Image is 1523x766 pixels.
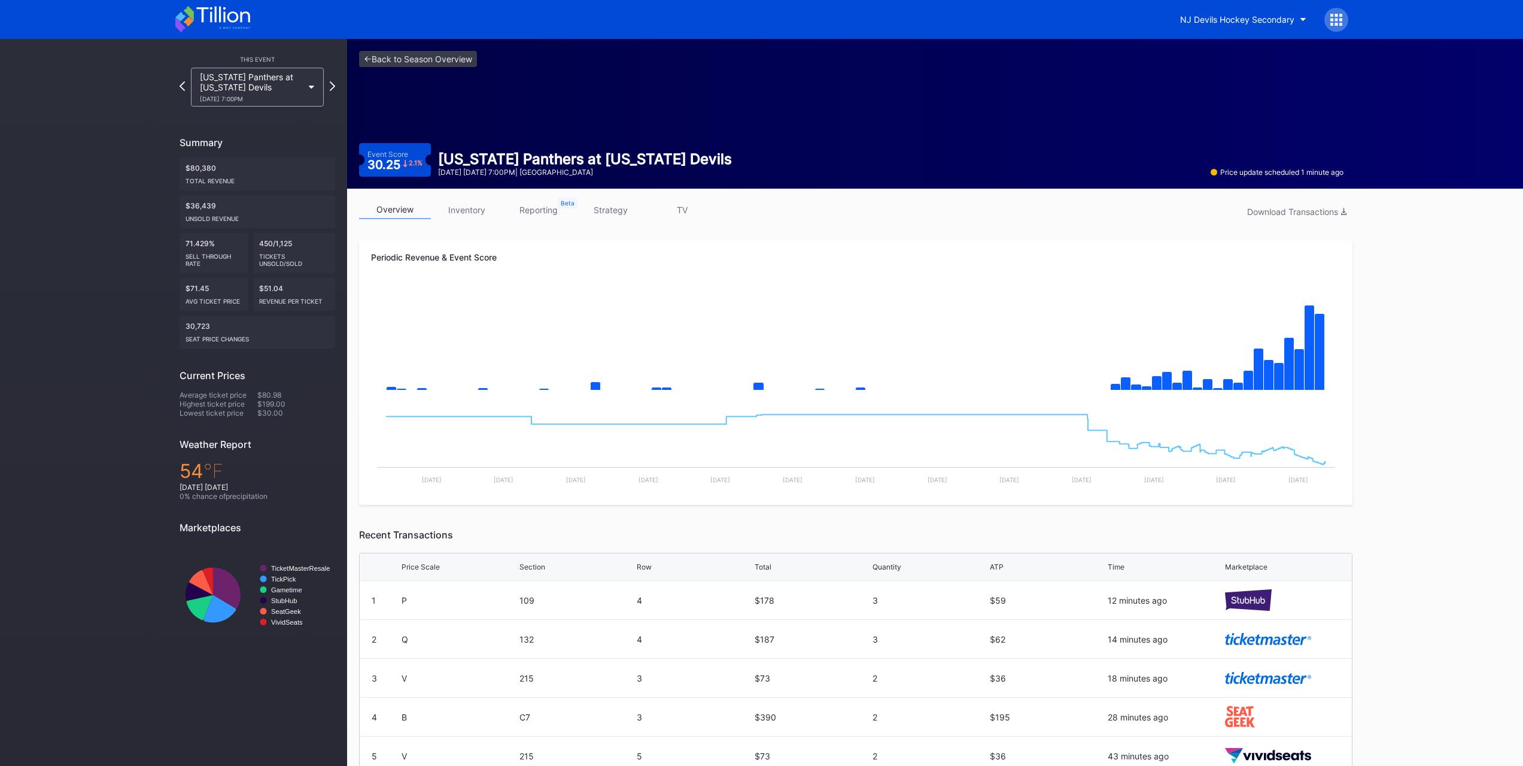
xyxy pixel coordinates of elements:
[402,673,516,683] div: V
[928,476,947,483] text: [DATE]
[1180,14,1294,25] div: NJ Devils Hockey Secondary
[257,408,335,417] div: $30.00
[180,195,335,228] div: $36,439
[259,248,330,267] div: Tickets Unsold/Sold
[372,712,377,722] div: 4
[402,751,516,761] div: V
[186,331,329,343] div: seat price changes
[755,751,870,761] div: $73
[180,390,257,399] div: Average ticket price
[367,159,422,171] div: 30.25
[783,476,802,483] text: [DATE]
[1225,589,1272,610] img: stubHub.svg
[253,278,336,311] div: $51.04
[257,390,335,399] div: $80.98
[257,399,335,408] div: $199.00
[873,595,987,605] div: 3
[259,293,330,305] div: Revenue per ticket
[755,634,870,644] div: $187
[494,476,513,483] text: [DATE]
[1108,751,1223,761] div: 43 minutes ago
[409,160,422,166] div: 2.1 %
[402,634,516,644] div: Q
[402,595,516,605] div: P
[371,252,1340,262] div: Periodic Revenue & Event Score
[359,51,477,67] a: <-Back to Season Overview
[186,293,242,305] div: Avg ticket price
[990,562,1004,571] div: ATP
[519,712,634,722] div: C7
[1247,207,1346,217] div: Download Transactions
[1216,476,1236,483] text: [DATE]
[180,522,335,534] div: Marketplaces
[372,673,377,683] div: 3
[1288,476,1308,483] text: [DATE]
[180,543,335,647] svg: Chart title
[990,673,1105,683] div: $36
[180,438,335,450] div: Weather Report
[503,201,574,219] a: reporting
[566,476,586,483] text: [DATE]
[1225,672,1311,683] img: ticketmaster.svg
[990,634,1105,644] div: $62
[990,751,1105,761] div: $36
[203,459,223,483] span: ℉
[402,562,440,571] div: Price Scale
[180,233,248,273] div: 71.429%
[646,201,718,219] a: TV
[637,634,752,644] div: 4
[180,137,335,149] div: Summary
[755,562,771,571] div: Total
[200,72,303,102] div: [US_STATE] Panthers at [US_STATE] Devils
[1211,168,1343,177] div: Price update scheduled 1 minute ago
[990,595,1105,605] div: $59
[1241,204,1352,220] button: Download Transactions
[359,529,1352,541] div: Recent Transactions
[1108,595,1223,605] div: 12 minutes ago
[873,634,987,644] div: 3
[271,565,330,572] text: TicketMasterResale
[1108,673,1223,683] div: 18 minutes ago
[873,562,901,571] div: Quantity
[180,316,335,349] div: 30,723
[999,476,1019,483] text: [DATE]
[1225,706,1254,727] img: seatGeek.svg
[990,712,1105,722] div: $195
[1072,476,1092,483] text: [DATE]
[271,597,297,604] text: StubHub
[186,210,329,222] div: Unsold Revenue
[186,248,242,267] div: Sell Through Rate
[180,408,257,417] div: Lowest ticket price
[402,712,516,722] div: B
[1144,476,1164,483] text: [DATE]
[271,586,302,594] text: Gametime
[637,595,752,605] div: 4
[1171,8,1315,31] button: NJ Devils Hockey Secondary
[271,619,303,626] text: VividSeats
[1108,712,1223,722] div: 28 minutes ago
[873,673,987,683] div: 2
[200,95,303,102] div: [DATE] 7:00PM
[873,712,987,722] div: 2
[372,595,376,605] div: 1
[186,172,329,184] div: Total Revenue
[755,712,870,722] div: $390
[574,201,646,219] a: strategy
[855,476,875,483] text: [DATE]
[431,201,503,219] a: inventory
[1225,633,1311,644] img: ticketmaster.svg
[180,370,335,382] div: Current Prices
[422,476,442,483] text: [DATE]
[372,634,376,644] div: 2
[1225,748,1311,764] img: vividSeats.svg
[1225,562,1267,571] div: Marketplace
[438,168,732,177] div: [DATE] [DATE] 7:00PM | [GEOGRAPHIC_DATA]
[755,673,870,683] div: $73
[519,673,634,683] div: 215
[637,673,752,683] div: 3
[371,403,1340,493] svg: Chart title
[180,399,257,408] div: Highest ticket price
[180,483,335,492] div: [DATE] [DATE]
[519,562,545,571] div: Section
[180,158,335,190] div: $80,380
